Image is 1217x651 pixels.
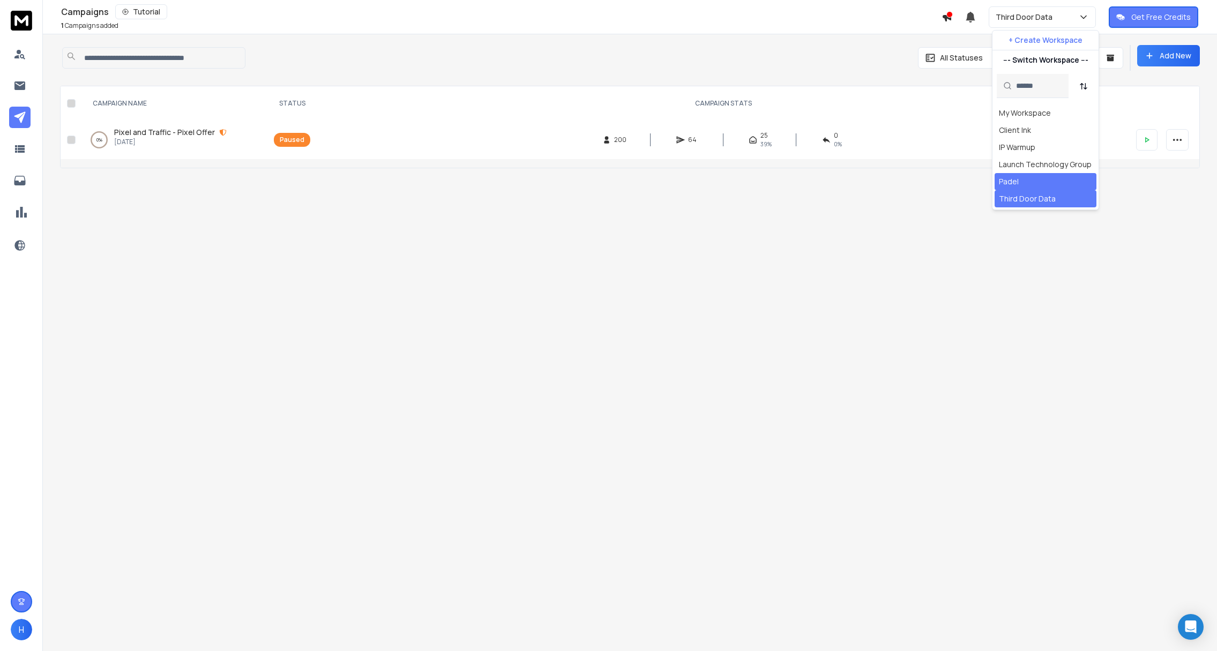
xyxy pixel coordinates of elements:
span: 0 [834,131,838,140]
div: Open Intercom Messenger [1178,614,1204,640]
p: Get Free Credits [1131,12,1191,23]
button: H [11,619,32,640]
span: 39 % [760,140,772,148]
button: Sort by Sort A-Z [1073,76,1094,97]
p: All Statuses [940,53,983,63]
th: CAMPAIGN NAME [80,86,267,121]
div: My Workspace [999,108,1051,118]
button: Add New [1137,45,1200,66]
th: CAMPAIGN STATS [317,86,1130,121]
td: 0%Pixel and Traffic - Pixel Offer[DATE] [80,121,267,159]
span: 1 [61,21,64,30]
div: Launch Technology Group [999,159,1092,170]
div: IP Warmup [999,142,1035,153]
p: + Create Workspace [1009,35,1082,46]
span: 25 [760,131,768,140]
p: [DATE] [114,138,227,146]
div: Padel [999,176,1019,187]
span: 64 [688,136,699,144]
span: 200 [614,136,626,144]
div: Paused [280,136,304,144]
th: STATUS [267,86,317,121]
button: Tutorial [115,4,167,19]
div: Client Ink [999,125,1031,136]
div: Campaigns [61,4,942,19]
span: Pixel and Traffic - Pixel Offer [114,127,215,137]
p: --- Switch Workspace --- [1003,55,1088,65]
span: 0 % [834,140,842,148]
p: 0 % [96,134,102,145]
a: Pixel and Traffic - Pixel Offer [114,127,215,138]
p: Third Door Data [996,12,1057,23]
p: Campaigns added [61,21,118,30]
button: + Create Workspace [992,31,1099,50]
button: Get Free Credits [1109,6,1198,28]
div: Third Door Data [999,193,1056,204]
